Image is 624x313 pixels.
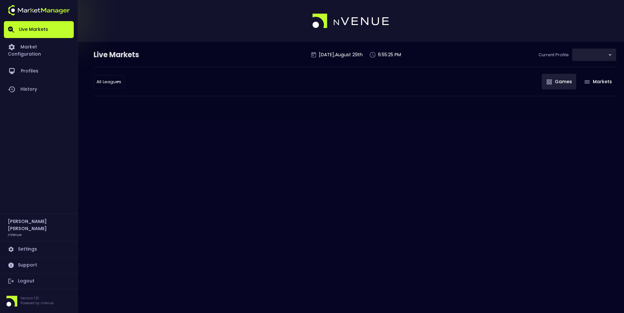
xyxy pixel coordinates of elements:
[579,74,616,89] button: Markets
[4,257,74,273] a: Support
[539,52,569,58] p: Current Profile
[4,241,74,257] a: Settings
[4,21,74,38] a: Live Markets
[8,232,21,237] h3: nVenue
[4,80,74,98] a: History
[319,51,363,58] p: [DATE] , August 29 th
[584,80,590,84] img: gameIcon
[94,75,124,88] div: ​
[8,218,70,232] h2: [PERSON_NAME] [PERSON_NAME]
[4,38,74,62] a: Market Configuration
[4,273,74,289] a: Logout
[94,50,173,60] div: Live Markets
[4,62,74,80] a: Profiles
[572,48,616,61] div: ​
[20,301,54,306] p: Powered by nVenue
[312,14,390,29] img: logo
[547,79,552,85] img: gameIcon
[378,51,401,58] p: 6:55:25 PM
[542,74,576,89] button: Games
[20,296,54,301] p: Version 1.31
[4,296,74,306] div: Version 1.31Powered by nVenue
[8,5,70,15] img: logo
